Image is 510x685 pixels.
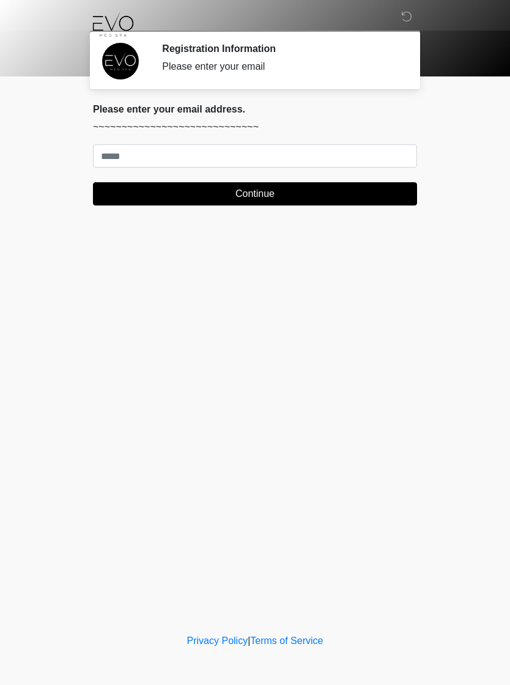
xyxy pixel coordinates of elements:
[250,635,323,646] a: Terms of Service
[162,43,399,54] h2: Registration Information
[93,103,417,115] h2: Please enter your email address.
[248,635,250,646] a: |
[187,635,248,646] a: Privacy Policy
[93,120,417,135] p: ~~~~~~~~~~~~~~~~~~~~~~~~~~~~~
[81,9,146,37] img: Evo Med Spa Logo
[102,43,139,80] img: Agent Avatar
[93,182,417,206] button: Continue
[162,59,399,74] div: Please enter your email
